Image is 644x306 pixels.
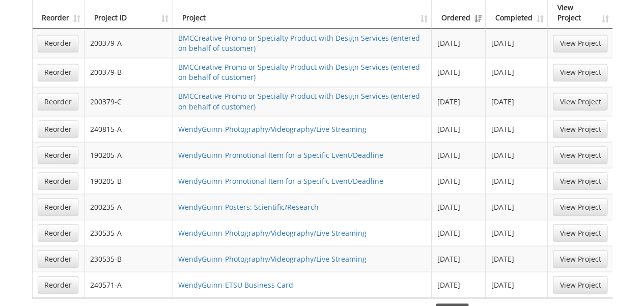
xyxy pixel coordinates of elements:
td: 200379-B [85,58,173,87]
td: 190205-A [85,142,173,168]
a: View Project [553,35,607,52]
td: [DATE] [432,87,486,116]
a: BMCCreative-Promo or Specialty Product with Design Services (entered on behalf of customer) [178,91,420,111]
td: [DATE] [486,58,548,87]
a: View Project [553,250,607,267]
a: Reorder [38,35,78,52]
td: 240815-A [85,116,173,142]
td: [DATE] [486,219,548,245]
a: WendyGuinn-Posters: Scientific/Research [178,202,319,211]
a: Reorder [38,120,78,137]
td: [DATE] [432,142,486,168]
a: View Project [553,198,607,215]
td: [DATE] [486,193,548,219]
td: 230535-B [85,245,173,271]
a: Reorder [38,198,78,215]
td: [DATE] [432,193,486,219]
a: View Project [553,120,607,137]
a: Reorder [38,276,78,293]
a: Reorder [38,64,78,81]
a: WendyGuinn-Promotional Item for a Specific Event/Deadline [178,176,383,185]
td: 200235-A [85,193,173,219]
td: [DATE] [486,29,548,58]
a: View Project [553,172,607,189]
td: 200379-A [85,29,173,58]
a: BMCCreative-Promo or Specialty Product with Design Services (entered on behalf of customer) [178,62,420,82]
a: View Project [553,276,607,293]
td: 200379-C [85,87,173,116]
td: [DATE] [486,87,548,116]
a: View Project [553,64,607,81]
td: [DATE] [432,168,486,193]
a: View Project [553,146,607,163]
a: WendyGuinn-Photography/Videography/Live Streaming [178,228,367,237]
td: [DATE] [486,168,548,193]
td: [DATE] [486,245,548,271]
a: View Project [553,224,607,241]
a: BMCCreative-Promo or Specialty Product with Design Services (entered on behalf of customer) [178,33,420,53]
td: [DATE] [432,58,486,87]
a: WendyGuinn-ETSU Business Card [178,280,293,289]
td: [DATE] [486,271,548,297]
a: Reorder [38,250,78,267]
td: [DATE] [432,219,486,245]
a: Reorder [38,172,78,189]
a: View Project [553,93,607,110]
td: [DATE] [486,142,548,168]
a: Reorder [38,146,78,163]
td: 230535-A [85,219,173,245]
td: [DATE] [432,271,486,297]
a: WendyGuinn-Photography/Videography/Live Streaming [178,124,367,133]
td: [DATE] [432,29,486,58]
a: Reorder [38,224,78,241]
td: 240571-A [85,271,173,297]
a: WendyGuinn-Photography/Videography/Live Streaming [178,254,367,263]
a: WendyGuinn-Promotional Item for a Specific Event/Deadline [178,150,383,159]
td: [DATE] [432,116,486,142]
td: [DATE] [432,245,486,271]
td: [DATE] [486,116,548,142]
a: Reorder [38,93,78,110]
td: 190205-B [85,168,173,193]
